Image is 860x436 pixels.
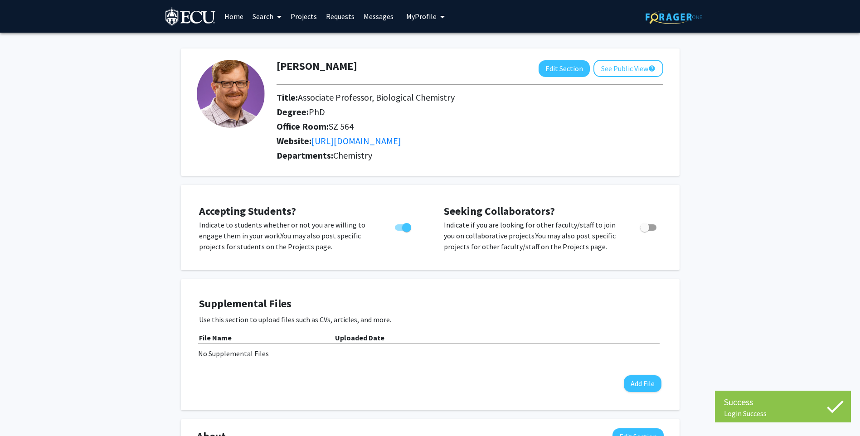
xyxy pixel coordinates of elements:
mat-icon: help [648,63,656,74]
span: Accepting Students? [199,204,296,218]
span: SZ 564 [329,121,354,132]
p: Use this section to upload files such as CVs, articles, and more. [199,314,661,325]
a: Messages [359,0,398,32]
span: Seeking Collaborators? [444,204,555,218]
b: Uploaded Date [335,333,384,342]
div: No Supplemental Files [198,348,662,359]
h2: Office Room: [277,121,663,132]
button: Add File [624,375,661,392]
h2: Degree: [277,107,663,117]
span: My Profile [406,12,437,21]
span: Chemistry [333,150,372,161]
p: Indicate to students whether or not you are willing to engage them in your work. You may also pos... [199,219,378,252]
a: Projects [286,0,321,32]
p: Indicate if you are looking for other faculty/staff to join you on collaborative projects. You ma... [444,219,623,252]
a: Search [248,0,286,32]
img: Profile Picture [197,60,265,128]
button: Edit Section [539,60,590,77]
button: See Public View [593,60,663,77]
div: Toggle [391,219,416,233]
h2: Website: [277,136,663,146]
h1: [PERSON_NAME] [277,60,357,73]
h4: Supplemental Files [199,297,661,310]
h2: Title: [277,92,663,103]
div: Login Success [724,409,842,418]
h2: Departments: [270,150,670,161]
img: ForagerOne Logo [646,10,702,24]
b: File Name [199,333,232,342]
a: Home [220,0,248,32]
div: Toggle [636,219,661,233]
div: Success [724,395,842,409]
a: Opens in a new tab [311,135,401,146]
span: PhD [309,106,325,117]
a: Requests [321,0,359,32]
iframe: Chat [7,395,39,429]
img: East Carolina University Logo [165,7,217,28]
span: Associate Professor, Biological Chemistry [298,92,455,103]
